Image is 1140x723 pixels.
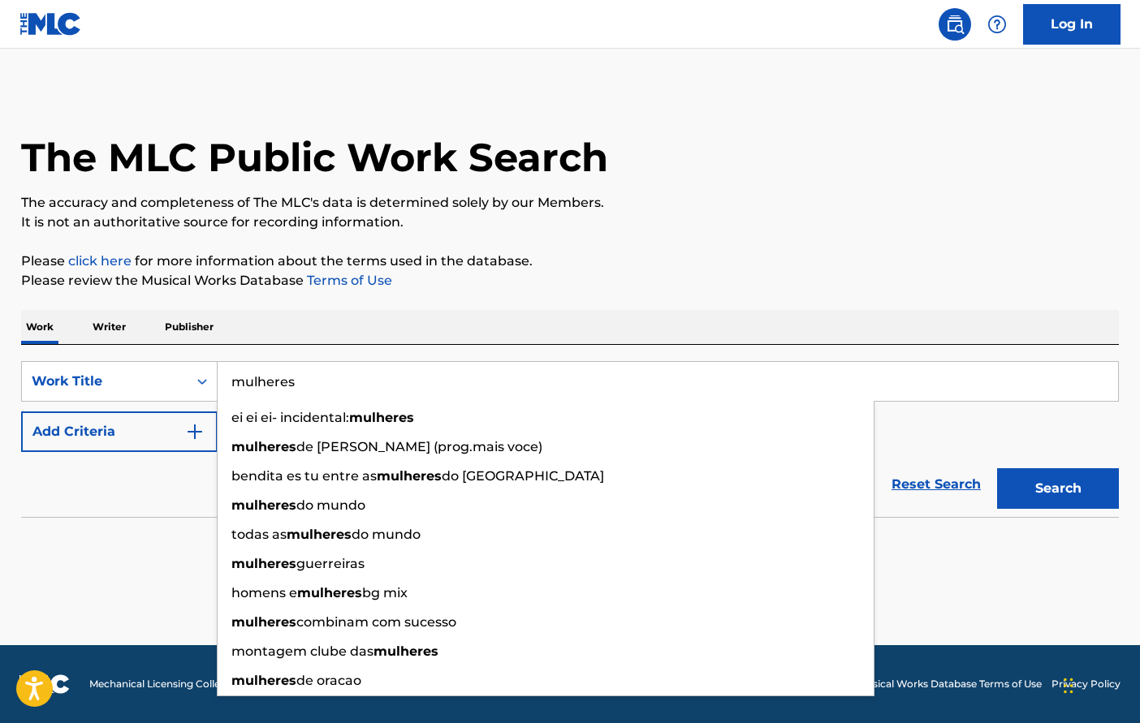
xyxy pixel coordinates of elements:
p: Writer [88,310,131,344]
img: 9d2ae6d4665cec9f34b9.svg [185,422,205,441]
span: de [PERSON_NAME] (prog.mais voce) [296,439,542,454]
button: Add Criteria [21,411,218,452]
a: Public Search [939,8,971,41]
div: Drag [1064,661,1073,710]
a: click here [68,253,132,269]
a: Log In [1023,4,1121,45]
span: bg mix [362,585,408,600]
img: MLC Logo [19,12,82,36]
a: Musical Works Database Terms of Use [857,677,1042,691]
span: de oracao [296,673,361,688]
p: The accuracy and completeness of The MLC's data is determined solely by our Members. [21,193,1119,213]
strong: mulheres [287,527,352,542]
span: guerreiras [296,556,365,571]
button: Search [997,468,1119,509]
strong: mulheres [349,410,414,425]
strong: mulheres [374,643,438,659]
p: Publisher [160,310,218,344]
a: Privacy Policy [1051,677,1121,691]
h1: The MLC Public Work Search [21,133,608,182]
strong: mulheres [231,497,296,513]
p: It is not an authoritative source for recording information. [21,213,1119,232]
strong: mulheres [377,468,442,484]
span: do mundo [296,497,365,513]
p: Please review the Musical Works Database [21,271,1119,290]
span: montagem clube das [231,643,374,659]
strong: mulheres [231,556,296,571]
span: combinam com sucesso [296,614,456,630]
img: search [945,15,965,34]
strong: mulheres [231,439,296,454]
span: bendita es tu entre as [231,468,377,484]
img: logo [19,674,70,694]
a: Terms of Use [304,273,392,288]
form: Search Form [21,361,1119,517]
strong: mulheres [231,673,296,688]
p: Work [21,310,58,344]
strong: mulheres [231,614,296,630]
strong: mulheres [297,585,362,600]
span: todas as [231,527,287,542]
span: Mechanical Licensing Collective © 2025 [89,677,278,691]
span: ei ei ei- incidental: [231,410,349,425]
a: Reset Search [883,467,989,502]
div: Help [981,8,1013,41]
img: help [987,15,1007,34]
iframe: Chat Widget [1059,645,1140,723]
span: homens e [231,585,297,600]
p: Please for more information about the terms used in the database. [21,252,1119,271]
span: do mundo [352,527,421,542]
span: do [GEOGRAPHIC_DATA] [442,468,604,484]
div: Work Title [32,372,178,391]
